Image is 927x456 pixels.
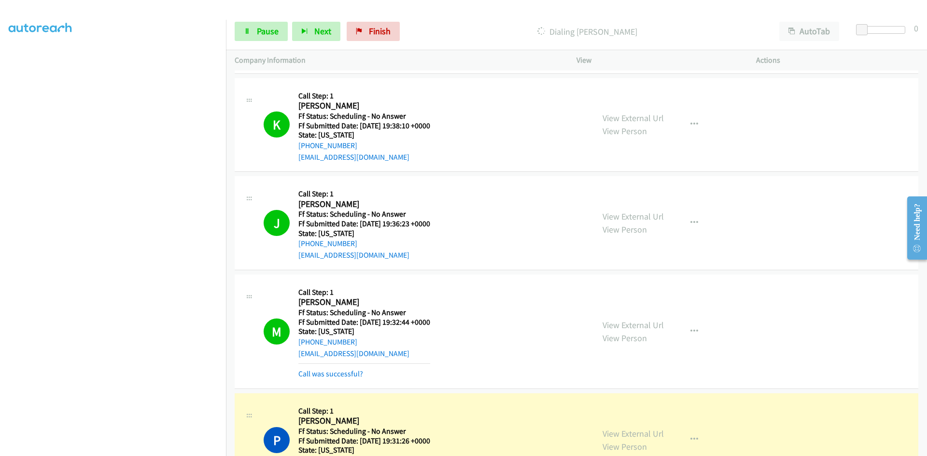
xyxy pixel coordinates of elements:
h2: [PERSON_NAME] [298,199,430,210]
h2: [PERSON_NAME] [298,100,430,111]
h5: Ff Submitted Date: [DATE] 19:31:26 +0000 [298,436,430,446]
a: View External Url [603,319,664,331]
h5: Call Step: 1 [298,91,430,101]
h2: [PERSON_NAME] [298,415,430,427]
button: AutoTab [779,22,839,41]
h2: [PERSON_NAME] [298,297,430,308]
h1: P [264,427,290,453]
p: Dialing [PERSON_NAME] [413,25,762,38]
p: Company Information [235,55,559,66]
a: Finish [347,22,400,41]
h5: Ff Submitted Date: [DATE] 19:36:23 +0000 [298,219,430,229]
h5: Ff Status: Scheduling - No Answer [298,308,430,318]
a: View Person [603,441,647,452]
span: Pause [257,26,279,37]
a: [PHONE_NUMBER] [298,141,357,150]
h5: Call Step: 1 [298,189,430,199]
h5: Call Step: 1 [298,288,430,297]
span: Next [314,26,331,37]
a: [EMAIL_ADDRESS][DOMAIN_NAME] [298,349,409,358]
h1: M [264,318,290,345]
h5: Ff Submitted Date: [DATE] 19:32:44 +0000 [298,318,430,327]
p: Actions [756,55,918,66]
a: [PHONE_NUMBER] [298,239,357,248]
a: View External Url [603,428,664,439]
span: Finish [369,26,391,37]
a: [EMAIL_ADDRESS][DOMAIN_NAME] [298,250,409,260]
h5: State: [US_STATE] [298,130,430,140]
button: Next [292,22,340,41]
a: View Person [603,332,647,344]
h5: State: [US_STATE] [298,229,430,238]
a: Pause [235,22,288,41]
a: View External Url [603,211,664,222]
h5: Ff Status: Scheduling - No Answer [298,209,430,219]
div: 0 [914,22,918,35]
a: Call was successful? [298,369,363,378]
a: [EMAIL_ADDRESS][DOMAIN_NAME] [298,152,409,162]
a: View Person [603,125,647,137]
h5: Ff Status: Scheduling - No Answer [298,427,430,436]
iframe: Resource Center [899,190,927,266]
h5: State: [US_STATE] [298,327,430,336]
a: View Person [603,224,647,235]
h5: Ff Status: Scheduling - No Answer [298,111,430,121]
h1: K [264,111,290,138]
h1: J [264,210,290,236]
h5: State: [US_STATE] [298,445,430,455]
div: Delay between calls (in seconds) [861,26,905,34]
a: View External Url [603,112,664,124]
h5: Ff Submitted Date: [DATE] 19:38:10 +0000 [298,121,430,131]
a: [PHONE_NUMBER] [298,337,357,346]
p: View [576,55,739,66]
h5: Call Step: 1 [298,406,430,416]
